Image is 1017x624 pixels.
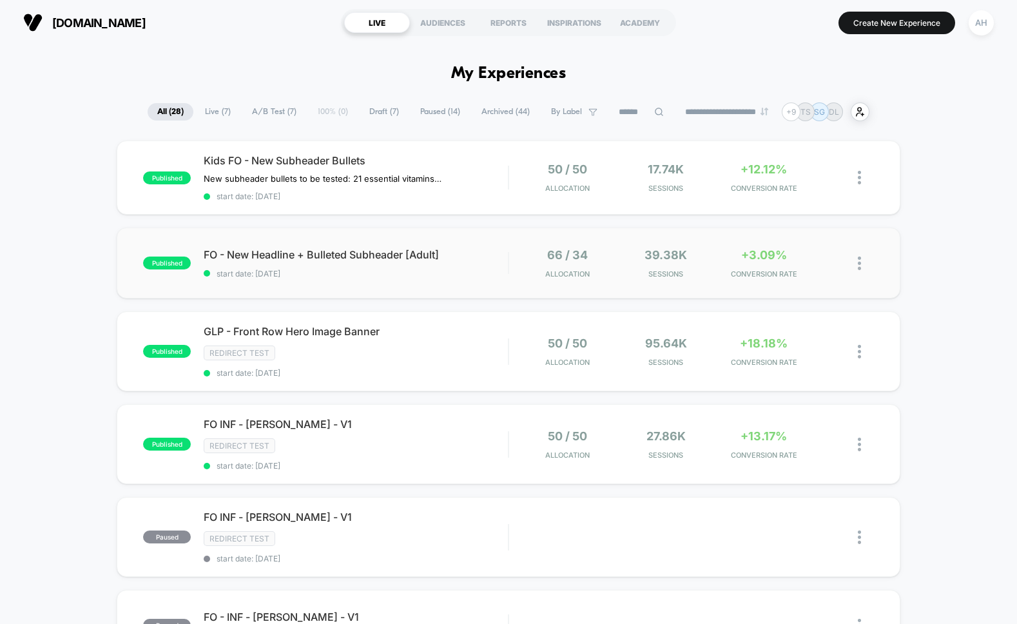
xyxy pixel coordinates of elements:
span: +12.12% [741,162,787,176]
button: Create New Experience [838,12,955,34]
span: New subheader bullets to be tested: 21 essential vitamins from 100% organic fruits & veggiesSuppo... [204,173,443,184]
span: published [143,345,191,358]
span: CONVERSION RATE [718,184,809,193]
span: Allocation [545,269,590,278]
span: Live ( 7 ) [195,103,240,121]
img: close [858,345,861,358]
span: Allocation [545,451,590,460]
span: 50 / 50 [548,162,587,176]
button: AH [965,10,998,36]
div: + 9 [782,102,800,121]
span: Redirect Test [204,531,275,546]
img: close [858,438,861,451]
div: INSPIRATIONS [541,12,607,33]
img: Visually logo [23,13,43,32]
span: published [143,257,191,269]
span: start date: [DATE] [204,269,508,278]
span: A/B Test ( 7 ) [242,103,306,121]
span: All ( 28 ) [148,103,193,121]
span: Redirect Test [204,346,275,360]
span: FO - INF - [PERSON_NAME] - V1 [204,610,508,623]
span: FO INF - [PERSON_NAME] - V1 [204,511,508,523]
button: [DOMAIN_NAME] [19,12,150,33]
span: Allocation [545,184,590,193]
span: Draft ( 7 ) [360,103,409,121]
p: DL [829,107,839,117]
span: +13.17% [741,429,787,443]
span: Sessions [620,184,712,193]
span: CONVERSION RATE [718,269,809,278]
span: FO INF - [PERSON_NAME] - V1 [204,418,508,431]
img: close [858,531,861,544]
span: start date: [DATE] [204,554,508,563]
span: published [143,438,191,451]
span: +18.18% [740,336,788,350]
span: Sessions [620,451,712,460]
h1: My Experiences [451,64,567,83]
span: GLP - Front Row Hero Image Banner [204,325,508,338]
span: Redirect Test [204,438,275,453]
span: 17.74k [648,162,684,176]
span: published [143,171,191,184]
span: FO - New Headline + Bulleted Subheader [Adult] [204,248,508,261]
span: paused [143,531,191,543]
div: AH [969,10,994,35]
span: 95.64k [645,336,687,350]
div: REPORTS [476,12,541,33]
span: 39.38k [644,248,687,262]
div: ACADEMY [607,12,673,33]
span: 66 / 34 [547,248,588,262]
span: Allocation [545,358,590,367]
span: start date: [DATE] [204,368,508,378]
span: Sessions [620,358,712,367]
span: Paused ( 14 ) [411,103,470,121]
span: Sessions [620,269,712,278]
img: end [760,108,768,115]
span: 27.86k [646,429,686,443]
span: By Label [551,107,582,117]
img: close [858,257,861,270]
p: SG [814,107,825,117]
span: +3.09% [741,248,787,262]
span: CONVERSION RATE [718,358,809,367]
div: LIVE [344,12,410,33]
span: start date: [DATE] [204,461,508,471]
span: CONVERSION RATE [718,451,809,460]
span: start date: [DATE] [204,191,508,201]
span: Kids FO - New Subheader Bullets [204,154,508,167]
span: Archived ( 44 ) [472,103,539,121]
span: 50 / 50 [548,336,587,350]
span: [DOMAIN_NAME] [52,16,146,30]
p: TS [800,107,811,117]
span: 50 / 50 [548,429,587,443]
img: close [858,171,861,184]
div: AUDIENCES [410,12,476,33]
